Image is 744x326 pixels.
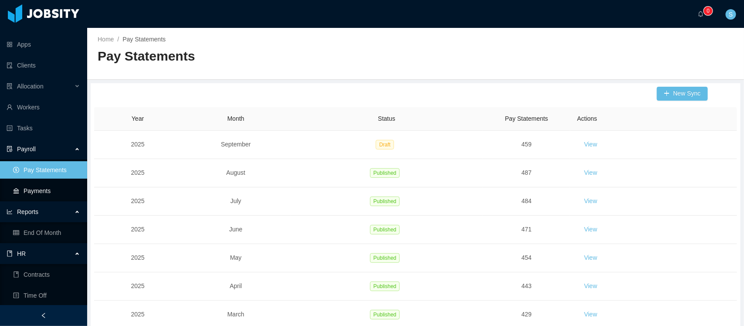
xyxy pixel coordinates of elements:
a: icon: bankPayments [13,182,80,200]
span: Status [378,115,395,122]
span: Published [370,225,400,234]
a: icon: userWorkers [7,98,80,116]
td: April [181,272,290,301]
button: View [577,166,604,180]
td: June [181,216,290,244]
td: 2025 [94,131,181,159]
button: View [577,138,604,152]
a: icon: auditClients [7,57,80,74]
span: / [117,36,119,43]
button: View [577,223,604,237]
span: HR [17,250,26,257]
td: 2025 [94,216,181,244]
span: Year [132,115,144,122]
a: icon: bookContracts [13,266,80,283]
td: September [181,131,290,159]
td: 459 [483,131,570,159]
td: August [181,159,290,187]
td: 2025 [94,244,181,272]
span: Pay Statements [122,36,166,43]
td: 2025 [94,159,181,187]
span: Published [370,253,400,263]
span: Published [370,168,400,178]
td: 443 [483,272,570,301]
span: Published [370,197,400,206]
span: Published [370,310,400,319]
i: icon: file-protect [7,146,13,152]
button: View [577,308,604,322]
td: 454 [483,244,570,272]
td: 484 [483,187,570,216]
a: icon: tableEnd Of Month [13,224,80,241]
sup: 0 [704,7,713,15]
i: icon: solution [7,83,13,89]
i: icon: bell [698,11,704,17]
span: Reports [17,208,38,215]
span: Published [370,282,400,291]
button: icon: plusNew Sync [657,87,708,101]
a: icon: dollarPay Statements [13,161,80,179]
button: View [577,251,604,265]
i: icon: line-chart [7,209,13,215]
i: icon: book [7,251,13,257]
span: Payroll [17,146,36,153]
a: icon: profileTime Off [13,287,80,304]
td: July [181,187,290,216]
span: Allocation [17,83,44,90]
td: May [181,244,290,272]
a: icon: profileTasks [7,119,80,137]
h2: Pay Statements [98,48,416,65]
td: 2025 [94,272,181,301]
td: 487 [483,159,570,187]
button: View [577,279,604,293]
a: Home [98,36,114,43]
button: View [577,194,604,208]
span: Actions [577,115,597,122]
span: Draft [376,140,394,149]
td: 2025 [94,187,181,216]
a: icon: appstoreApps [7,36,80,53]
span: Pay Statements [505,115,548,122]
span: S [729,9,733,20]
td: 471 [483,216,570,244]
span: Month [228,115,245,122]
